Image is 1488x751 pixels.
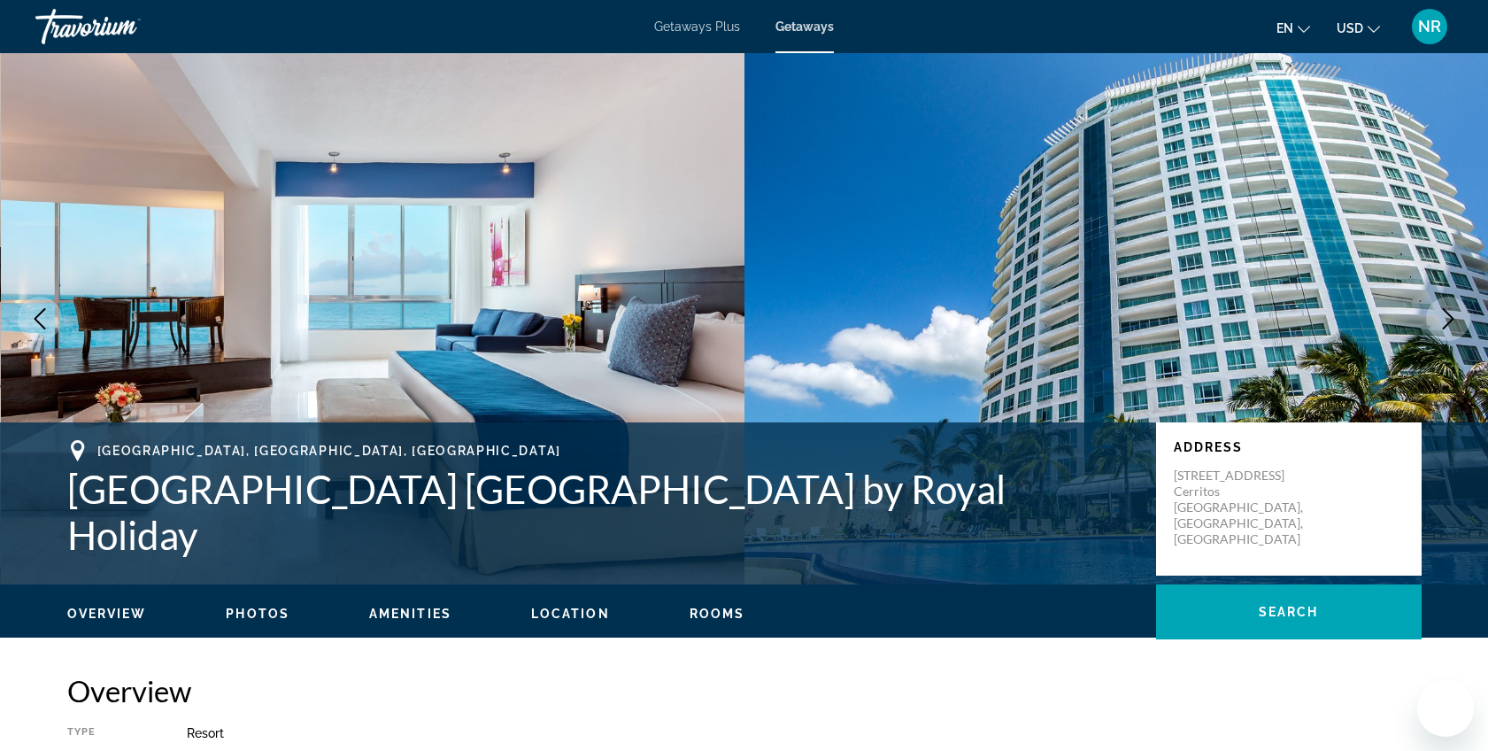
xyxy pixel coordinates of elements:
[1174,440,1404,454] p: Address
[18,297,62,341] button: Previous image
[187,726,1422,740] div: Resort
[690,606,745,622] button: Rooms
[67,607,147,621] span: Overview
[1407,8,1453,45] button: User Menu
[1276,15,1310,41] button: Change language
[531,606,610,622] button: Location
[1156,585,1422,639] button: Search
[67,726,143,740] div: Type
[97,444,561,458] span: [GEOGRAPHIC_DATA], [GEOGRAPHIC_DATA], [GEOGRAPHIC_DATA]
[67,673,1422,708] h2: Overview
[226,607,289,621] span: Photos
[690,607,745,621] span: Rooms
[67,466,1138,558] h1: [GEOGRAPHIC_DATA] [GEOGRAPHIC_DATA] by Royal Holiday
[1337,15,1380,41] button: Change currency
[1259,605,1319,619] span: Search
[1174,468,1315,547] p: [STREET_ADDRESS] Cerritos [GEOGRAPHIC_DATA], [GEOGRAPHIC_DATA], [GEOGRAPHIC_DATA]
[531,607,610,621] span: Location
[369,607,451,621] span: Amenities
[369,606,451,622] button: Amenities
[1426,297,1470,341] button: Next image
[1337,21,1363,35] span: USD
[654,19,740,34] a: Getaways Plus
[775,19,834,34] a: Getaways
[226,606,289,622] button: Photos
[35,4,212,50] a: Travorium
[1417,680,1474,737] iframe: Button to launch messaging window
[67,606,147,622] button: Overview
[1418,18,1441,35] span: NR
[1276,21,1293,35] span: en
